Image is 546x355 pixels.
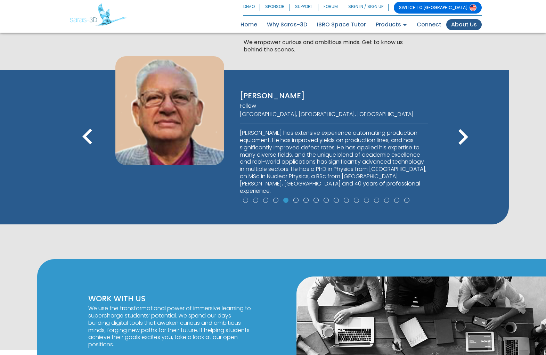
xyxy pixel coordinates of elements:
p: We empower curious and ambitious minds. Get to know us behind the scenes. [244,39,407,53]
a: SPONSOR [260,2,290,14]
img: Sunil Sheth [115,56,224,165]
a: DEMO [243,2,260,14]
p: WORK WITH US [88,294,252,304]
p: Fellow [240,102,428,110]
a: About Us [446,19,482,30]
a: Why Saras-3D [262,19,312,30]
a: ISRO Space Tutor [312,19,371,30]
span: Next [447,147,479,155]
a: SWITCH TO [GEOGRAPHIC_DATA] [394,2,482,14]
a: FORUM [318,2,343,14]
p: We use the transformational power of immersive learning to supercharge students’ potential. We sp... [88,305,252,348]
span: Previous [72,147,103,155]
a: Connect [412,19,446,30]
a: Products [371,19,412,30]
img: Switch to USA [470,4,476,11]
i: keyboard_arrow_right [447,122,479,153]
p: MEET OUR TEAM [244,22,407,36]
a: SIGN IN / SIGN UP [343,2,389,14]
p: [PERSON_NAME] [240,91,428,101]
p: [GEOGRAPHIC_DATA], [GEOGRAPHIC_DATA], [GEOGRAPHIC_DATA] [240,111,428,118]
img: Saras 3D [70,3,127,26]
a: Home [236,19,262,30]
i: keyboard_arrow_left [72,122,103,153]
p: [PERSON_NAME] has extensive experience automating production equipment. He has improved yields on... [240,130,428,195]
a: SUPPORT [290,2,318,14]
